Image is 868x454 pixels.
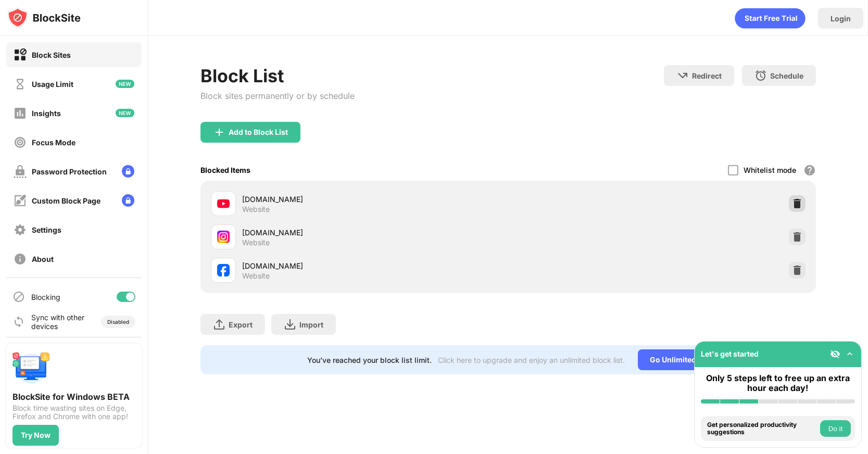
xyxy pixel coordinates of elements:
[217,197,230,210] img: favicons
[438,356,625,364] div: Click here to upgrade and enjoy an unlimited block list.
[701,349,759,358] div: Let's get started
[107,319,129,325] div: Disabled
[32,196,100,205] div: Custom Block Page
[12,404,135,421] div: Block time wasting sites on Edge, Firefox and Chrome with one app!
[32,51,71,59] div: Block Sites
[14,253,27,266] img: about-off.svg
[242,194,508,205] div: [DOMAIN_NAME]
[14,136,27,149] img: focus-off.svg
[14,107,27,120] img: insights-off.svg
[820,420,851,437] button: Do it
[242,260,508,271] div: [DOMAIN_NAME]
[14,194,27,207] img: customize-block-page-off.svg
[638,349,709,370] div: Go Unlimited
[12,350,50,387] img: push-desktop.svg
[12,291,25,303] img: blocking-icon.svg
[14,223,27,236] img: settings-off.svg
[31,313,85,331] div: Sync with other devices
[122,165,134,178] img: lock-menu.svg
[735,8,806,29] div: animation
[116,80,134,88] img: new-icon.svg
[32,109,61,118] div: Insights
[122,194,134,207] img: lock-menu.svg
[116,109,134,117] img: new-icon.svg
[229,320,253,329] div: Export
[229,128,288,136] div: Add to Block List
[200,166,250,174] div: Blocked Items
[701,373,855,393] div: Only 5 steps left to free up an extra hour each day!
[242,205,270,214] div: Website
[200,65,355,86] div: Block List
[242,238,270,247] div: Website
[32,167,107,176] div: Password Protection
[21,431,51,439] div: Try Now
[200,91,355,101] div: Block sites permanently or by schedule
[845,349,855,359] img: omni-setup-toggle.svg
[32,225,61,234] div: Settings
[7,7,81,28] img: logo-blocksite.svg
[830,349,840,359] img: eye-not-visible.svg
[217,231,230,243] img: favicons
[14,48,27,61] img: block-on.svg
[770,71,803,80] div: Schedule
[744,166,796,174] div: Whitelist mode
[831,14,851,23] div: Login
[31,293,60,301] div: Blocking
[12,316,25,328] img: sync-icon.svg
[14,165,27,178] img: password-protection-off.svg
[14,78,27,91] img: time-usage-off.svg
[299,320,323,329] div: Import
[32,138,76,147] div: Focus Mode
[707,421,817,436] div: Get personalized productivity suggestions
[692,71,722,80] div: Redirect
[12,392,135,402] div: BlockSite for Windows BETA
[32,255,54,263] div: About
[308,356,432,364] div: You’ve reached your block list limit.
[32,80,73,89] div: Usage Limit
[217,264,230,276] img: favicons
[242,227,508,238] div: [DOMAIN_NAME]
[242,271,270,281] div: Website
